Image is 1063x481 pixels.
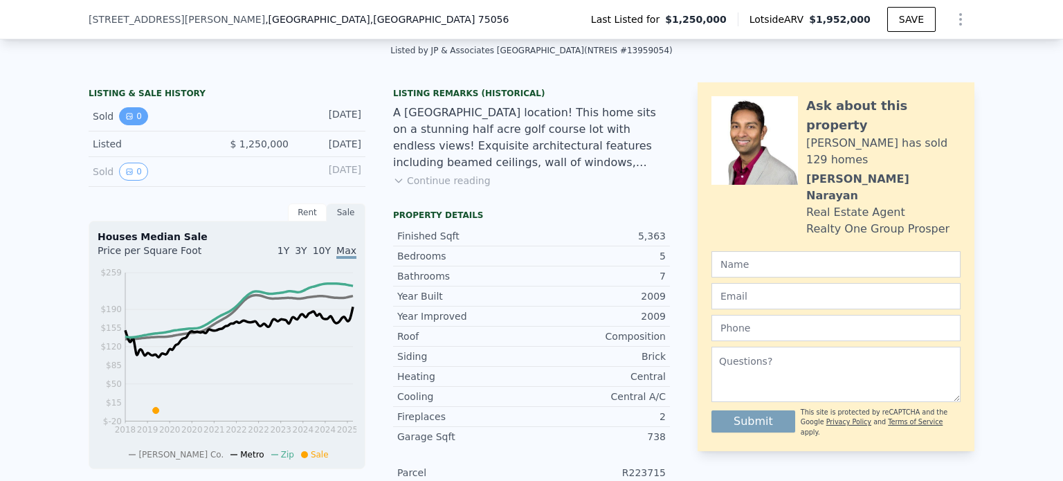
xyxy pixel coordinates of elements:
[531,410,666,424] div: 2
[531,249,666,263] div: 5
[531,309,666,323] div: 2009
[311,450,329,460] span: Sale
[288,203,327,221] div: Rent
[397,390,531,403] div: Cooling
[531,350,666,363] div: Brick
[103,417,122,426] tspan: $-20
[89,88,365,102] div: LISTING & SALE HISTORY
[203,425,225,435] tspan: 2021
[278,245,289,256] span: 1Y
[531,289,666,303] div: 2009
[711,315,961,341] input: Phone
[397,309,531,323] div: Year Improved
[248,425,269,435] tspan: 2022
[93,107,216,125] div: Sold
[711,283,961,309] input: Email
[397,350,531,363] div: Siding
[98,244,227,266] div: Price per Square Foot
[393,174,491,188] button: Continue reading
[300,107,361,125] div: [DATE]
[336,245,356,259] span: Max
[315,425,336,435] tspan: 2024
[106,398,122,408] tspan: $15
[337,425,358,435] tspan: 2025
[809,14,871,25] span: $1,952,000
[806,221,950,237] div: Realty One Group Prosper
[300,163,361,181] div: [DATE]
[801,408,961,437] div: This site is protected by reCAPTCHA and the Google and apply.
[240,450,264,460] span: Metro
[93,137,216,151] div: Listed
[393,105,670,171] div: A [GEOGRAPHIC_DATA] location! This home sits on a stunning half acre golf course lot with endless...
[159,425,181,435] tspan: 2020
[100,305,122,314] tspan: $190
[89,12,265,26] span: [STREET_ADDRESS][PERSON_NAME]
[531,430,666,444] div: 738
[390,46,672,55] div: Listed by JP & Associates [GEOGRAPHIC_DATA] (NTREIS #13959054)
[397,430,531,444] div: Garage Sqft
[397,370,531,383] div: Heating
[947,6,974,33] button: Show Options
[119,163,148,181] button: View historical data
[888,418,943,426] a: Terms of Service
[370,14,509,25] span: , [GEOGRAPHIC_DATA] 75056
[100,342,122,352] tspan: $120
[327,203,365,221] div: Sale
[806,171,961,204] div: [PERSON_NAME] Narayan
[119,107,148,125] button: View historical data
[93,163,216,181] div: Sold
[106,361,122,370] tspan: $85
[531,370,666,383] div: Central
[281,450,294,460] span: Zip
[137,425,158,435] tspan: 2019
[270,425,291,435] tspan: 2023
[711,410,795,433] button: Submit
[665,12,727,26] span: $1,250,000
[226,425,247,435] tspan: 2022
[98,230,356,244] div: Houses Median Sale
[531,329,666,343] div: Composition
[591,12,665,26] span: Last Listed for
[806,135,961,168] div: [PERSON_NAME] has sold 129 homes
[531,269,666,283] div: 7
[230,138,289,149] span: $ 1,250,000
[295,245,307,256] span: 3Y
[313,245,331,256] span: 10Y
[397,269,531,283] div: Bathrooms
[393,210,670,221] div: Property details
[106,379,122,389] tspan: $50
[826,418,871,426] a: Privacy Policy
[806,96,961,135] div: Ask about this property
[531,229,666,243] div: 5,363
[806,204,905,221] div: Real Estate Agent
[100,268,122,278] tspan: $259
[711,251,961,278] input: Name
[100,323,122,333] tspan: $155
[115,425,136,435] tspan: 2018
[397,229,531,243] div: Finished Sqft
[887,7,936,32] button: SAVE
[397,410,531,424] div: Fireplaces
[397,289,531,303] div: Year Built
[181,425,203,435] tspan: 2020
[138,450,224,460] span: [PERSON_NAME] Co.
[265,12,509,26] span: , [GEOGRAPHIC_DATA]
[397,249,531,263] div: Bedrooms
[293,425,314,435] tspan: 2024
[397,329,531,343] div: Roof
[531,466,666,480] div: R223715
[749,12,809,26] span: Lotside ARV
[393,88,670,99] div: Listing Remarks (Historical)
[397,466,531,480] div: Parcel
[531,390,666,403] div: Central A/C
[300,137,361,151] div: [DATE]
